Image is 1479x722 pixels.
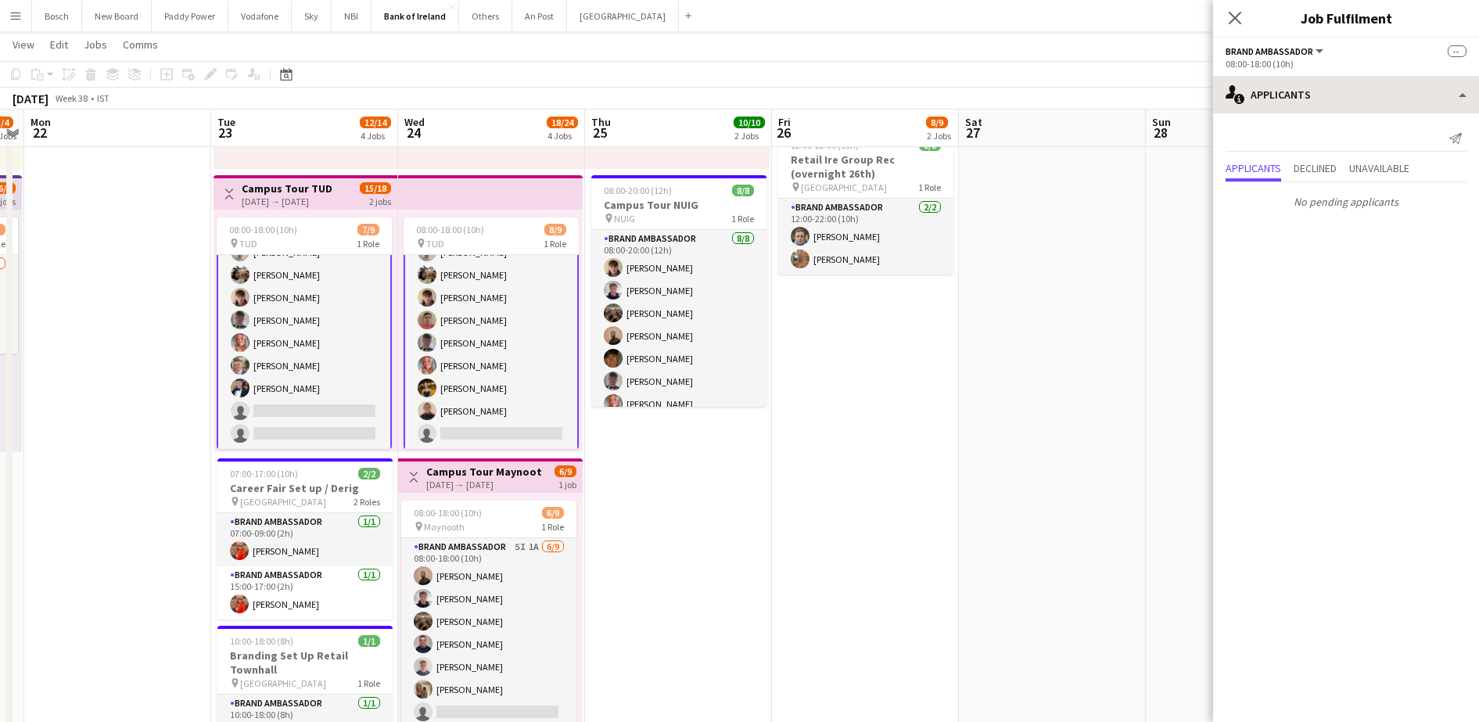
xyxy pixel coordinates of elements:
h3: Job Fulfilment [1213,8,1479,28]
span: Applicants [1226,163,1281,174]
span: 28 [1150,124,1171,142]
span: 22 [28,124,51,142]
button: Bank of Ireland [372,1,459,31]
span: 07:00-17:00 (10h) [230,468,298,480]
app-card-role: Brand Ambassador1/107:00-09:00 (2h)[PERSON_NAME] [217,513,393,566]
span: 08:00-20:00 (12h) [604,185,672,196]
span: Jobs [84,38,107,52]
span: Week 38 [52,92,91,104]
span: 7/9 [357,224,379,235]
button: An Post [512,1,567,31]
a: Jobs [77,34,113,55]
span: Thu [591,115,611,129]
span: 08:00-18:00 (10h) [229,224,297,235]
span: 1/1 [358,635,380,647]
button: Sky [292,1,332,31]
span: 1 Role [357,677,380,689]
span: Mon [31,115,51,129]
button: New Board [82,1,152,31]
span: Unavailable [1349,163,1409,174]
h3: Campus Tour NUIG [591,198,766,212]
span: 08:00-18:00 (10h) [416,224,484,235]
span: Edit [50,38,68,52]
app-card-role: Brand Ambassador1/115:00-17:00 (2h)[PERSON_NAME] [217,566,393,620]
button: [GEOGRAPHIC_DATA] [567,1,679,31]
span: 8/8 [732,185,754,196]
app-job-card: 08:00-18:00 (10h)8/9 TUD1 RoleBrand Ambassador7I8/908:00-18:00 (10h)[PERSON_NAME][PERSON_NAME][PE... [404,217,579,449]
span: [GEOGRAPHIC_DATA] [801,181,887,193]
span: 27 [963,124,982,142]
span: 1 Role [918,181,941,193]
h3: Branding Set Up Retail Townhall [217,648,393,677]
h3: Campus Tour Maynooth [426,465,543,479]
div: 4 Jobs [361,130,390,142]
div: 4 Jobs [547,130,577,142]
app-job-card: 07:00-17:00 (10h)2/2Career Fair Set up / Derig [GEOGRAPHIC_DATA]2 RolesBrand Ambassador1/107:00-0... [217,458,393,620]
div: [DATE] → [DATE] [242,196,332,207]
h3: Career Fair Set up / Derig [217,481,393,495]
span: 1 Role [541,521,564,533]
button: Others [459,1,512,31]
div: 2 Jobs [927,130,951,142]
app-card-role: Brand Ambassador2/212:00-22:00 (10h)[PERSON_NAME][PERSON_NAME] [778,199,953,275]
button: Bosch [32,1,82,31]
span: 2 Roles [354,496,380,508]
p: No pending applicants [1213,189,1479,215]
app-job-card: 12:00-22:00 (10h)2/2Retail Ire Group Rec (overnight 26th) [GEOGRAPHIC_DATA]1 RoleBrand Ambassador... [778,130,953,275]
span: Declined [1294,163,1337,174]
span: Brand Ambassador [1226,45,1313,57]
h3: Campus Tour TUD [242,181,332,196]
span: TUD [239,238,257,250]
h3: Retail Ire Group Rec (overnight 26th) [778,153,953,181]
span: Tue [217,115,235,129]
a: View [6,34,41,55]
a: Edit [44,34,74,55]
span: 8/9 [544,224,566,235]
div: 2 Jobs [734,130,764,142]
span: 15/18 [360,182,391,194]
span: 25 [589,124,611,142]
span: 26 [776,124,791,142]
span: 10/10 [734,117,765,128]
app-card-role: Brand Ambassador7I7/908:00-18:00 (10h)[PERSON_NAME][PERSON_NAME][PERSON_NAME][PERSON_NAME][PERSON... [217,213,392,451]
span: 6/9 [555,465,576,477]
span: 18/24 [547,117,578,128]
span: Wed [404,115,425,129]
app-job-card: 08:00-18:00 (10h)7/9 TUD1 RoleBrand Ambassador7I7/908:00-18:00 (10h)[PERSON_NAME][PERSON_NAME][PE... [217,217,392,449]
span: 23 [215,124,235,142]
div: [DATE] [13,91,48,106]
app-job-card: 08:00-20:00 (12h)8/8Campus Tour NUIG NUIG1 RoleBrand Ambassador8/808:00-20:00 (12h)[PERSON_NAME][... [591,175,766,407]
span: Fri [778,115,791,129]
span: [GEOGRAPHIC_DATA] [240,677,326,689]
div: 2 jobs [369,194,391,207]
app-card-role: Brand Ambassador8/808:00-20:00 (12h)[PERSON_NAME][PERSON_NAME][PERSON_NAME][PERSON_NAME][PERSON_N... [591,230,766,442]
span: [GEOGRAPHIC_DATA] [240,496,326,508]
app-card-role: Brand Ambassador7I8/908:00-18:00 (10h)[PERSON_NAME][PERSON_NAME][PERSON_NAME][PERSON_NAME][PERSON... [404,213,579,451]
span: 1 Role [357,238,379,250]
div: Applicants [1213,76,1479,113]
span: 1 Role [731,213,754,225]
span: NUIG [614,213,635,225]
span: Sat [965,115,982,129]
span: 1 Role [544,238,566,250]
span: 08:00-18:00 (10h) [414,507,482,519]
span: 8/9 [926,117,948,128]
span: 24 [402,124,425,142]
div: IST [97,92,109,104]
span: 10:00-18:00 (8h) [230,635,293,647]
span: View [13,38,34,52]
span: 12/14 [360,117,391,128]
span: 2/2 [358,468,380,480]
button: Paddy Power [152,1,228,31]
button: Vodafone [228,1,292,31]
button: NBI [332,1,372,31]
button: Brand Ambassador [1226,45,1326,57]
span: 6/9 [542,507,564,519]
span: Sun [1152,115,1171,129]
a: Comms [117,34,164,55]
div: 08:00-18:00 (10h) [1226,58,1466,70]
